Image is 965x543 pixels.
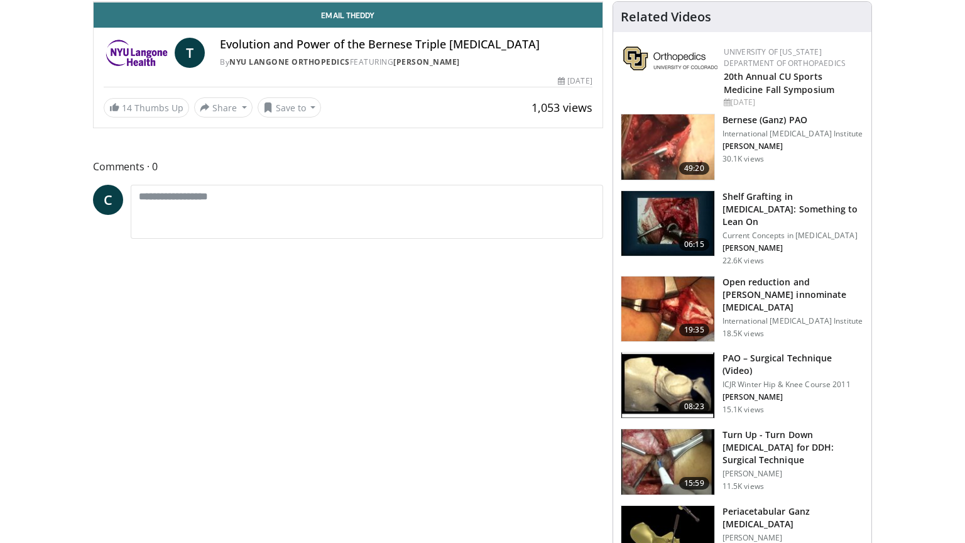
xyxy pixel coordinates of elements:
p: Current Concepts in [MEDICAL_DATA] [722,231,864,241]
p: [PERSON_NAME] [722,392,864,402]
a: NYU Langone Orthopedics [229,57,350,67]
a: Email Theddy [94,3,602,28]
a: C [93,185,123,215]
a: University of [US_STATE] Department of Orthopaedics [724,47,846,69]
h4: Related Videos [621,9,711,25]
a: 06:15 Shelf Grafting in [MEDICAL_DATA]: Something to Lean On Current Concepts in [MEDICAL_DATA] [... [621,190,864,266]
h3: Bernese (Ganz) PAO [722,114,863,126]
p: International [MEDICAL_DATA] Institute [722,129,863,139]
button: Share [194,97,253,118]
h3: Open reduction and [PERSON_NAME] innominate [MEDICAL_DATA] [722,276,864,314]
p: [PERSON_NAME] [722,469,864,479]
p: 18.5K views [722,329,764,339]
a: 49:20 Bernese (Ganz) PAO International [MEDICAL_DATA] Institute [PERSON_NAME] 30.1K views [621,114,864,180]
a: 19:35 Open reduction and [PERSON_NAME] innominate [MEDICAL_DATA] International [MEDICAL_DATA] Ins... [621,276,864,343]
h3: Turn Up - Turn Down [MEDICAL_DATA] for DDH: Surgical Technique [722,429,864,466]
h3: Periacetabular Ganz [MEDICAL_DATA] [722,505,864,530]
img: 6a56c852-449d-4c3f-843a-e2e05107bc3e.150x105_q85_crop-smart_upscale.jpg [621,191,714,256]
video-js: Video Player [94,2,602,3]
span: 49:20 [679,162,709,175]
p: 15.1K views [722,405,764,415]
span: 1,053 views [532,100,592,115]
a: T [175,38,205,68]
div: By FEATURING [220,57,592,68]
img: Clohisy_PAO_1.png.150x105_q85_crop-smart_upscale.jpg [621,114,714,180]
h4: Evolution and Power of the Bernese Triple [MEDICAL_DATA] [220,38,592,52]
span: Comments 0 [93,158,603,175]
a: [PERSON_NAME] [393,57,460,67]
div: [DATE] [724,97,861,108]
img: 323661_0000_1.png.150x105_q85_crop-smart_upscale.jpg [621,429,714,495]
a: 08:23 PAO – Surgical Technique (Video) ICJR Winter Hip & Knee Course 2011 [PERSON_NAME] 15.1K views [621,352,864,419]
img: UFuN5x2kP8YLDu1n4xMDoxOjA4MTsiGN.150x105_q85_crop-smart_upscale.jpg [621,277,714,342]
p: International [MEDICAL_DATA] Institute [722,316,864,326]
span: 08:23 [679,400,709,413]
p: [PERSON_NAME] [722,243,864,253]
p: 22.6K views [722,256,764,266]
span: 15:59 [679,477,709,490]
p: 11.5K views [722,481,764,491]
p: 30.1K views [722,154,764,164]
span: 06:15 [679,238,709,251]
span: 19:35 [679,324,709,336]
img: 355603a8-37da-49b6-856f-e00d7e9307d3.png.150x105_q85_autocrop_double_scale_upscale_version-0.2.png [623,47,717,70]
h3: PAO – Surgical Technique (Video) [722,352,864,377]
a: 14 Thumbs Up [104,98,189,118]
img: 297915_0000_1.png.150x105_q85_crop-smart_upscale.jpg [621,353,714,418]
p: [PERSON_NAME] [722,533,864,543]
div: [DATE] [558,75,592,87]
button: Save to [258,97,322,118]
img: NYU Langone Orthopedics [104,38,170,68]
p: ICJR Winter Hip & Knee Course 2011 [722,380,864,390]
a: 20th Annual CU Sports Medicine Fall Symposium [724,70,834,96]
p: [PERSON_NAME] [722,141,863,151]
span: 14 [122,102,132,114]
h3: Shelf Grafting in [MEDICAL_DATA]: Something to Lean On [722,190,864,228]
a: 15:59 Turn Up - Turn Down [MEDICAL_DATA] for DDH: Surgical Technique [PERSON_NAME] 11.5K views [621,429,864,495]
